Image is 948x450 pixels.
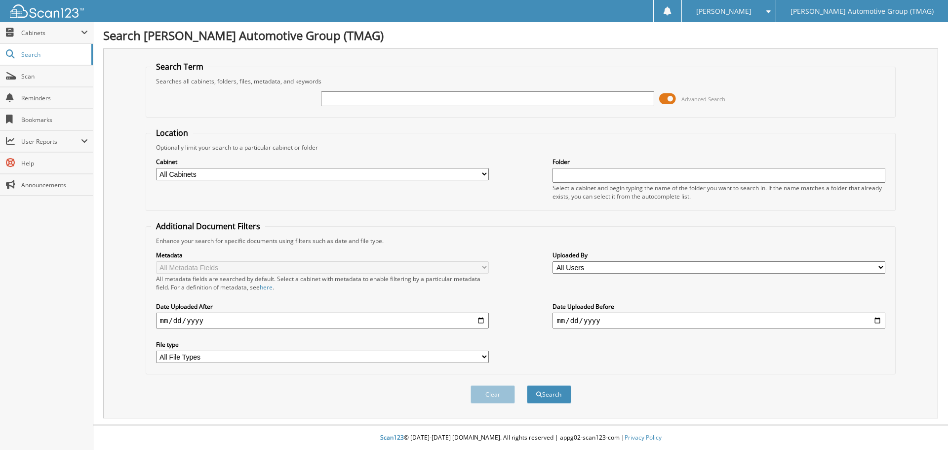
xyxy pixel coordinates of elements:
span: Reminders [21,94,88,102]
label: File type [156,340,489,349]
legend: Location [151,127,193,138]
label: Uploaded By [553,251,885,259]
label: Folder [553,158,885,166]
span: [PERSON_NAME] Automotive Group (TMAG) [790,8,934,14]
a: Privacy Policy [625,433,662,442]
legend: Search Term [151,61,208,72]
span: Cabinets [21,29,81,37]
span: Announcements [21,181,88,189]
label: Cabinet [156,158,489,166]
div: © [DATE]-[DATE] [DOMAIN_NAME]. All rights reserved | appg02-scan123-com | [93,426,948,450]
img: scan123-logo-white.svg [10,4,84,18]
div: Optionally limit your search to a particular cabinet or folder [151,143,891,152]
label: Metadata [156,251,489,259]
span: Bookmarks [21,116,88,124]
span: Scan123 [380,433,404,442]
label: Date Uploaded Before [553,302,885,311]
div: Select a cabinet and begin typing the name of the folder you want to search in. If the name match... [553,184,885,201]
div: Searches all cabinets, folders, files, metadata, and keywords [151,77,891,85]
legend: Additional Document Filters [151,221,265,232]
span: User Reports [21,137,81,146]
span: Advanced Search [681,95,725,103]
input: start [156,313,489,328]
span: Search [21,50,86,59]
label: Date Uploaded After [156,302,489,311]
span: Help [21,159,88,167]
div: All metadata fields are searched by default. Select a cabinet with metadata to enable filtering b... [156,275,489,291]
button: Clear [471,385,515,404]
button: Search [527,385,571,404]
input: end [553,313,885,328]
h1: Search [PERSON_NAME] Automotive Group (TMAG) [103,27,938,43]
div: Enhance your search for specific documents using filters such as date and file type. [151,237,891,245]
span: [PERSON_NAME] [696,8,751,14]
span: Scan [21,72,88,81]
a: here [260,283,273,291]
